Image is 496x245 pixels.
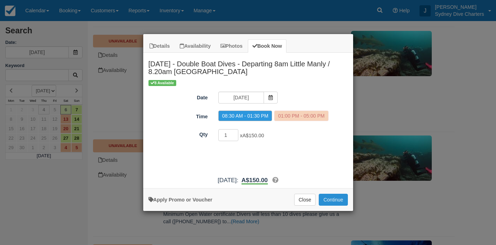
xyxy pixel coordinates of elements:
a: Details [145,39,174,53]
label: Date [143,92,213,101]
a: Photos [216,39,247,53]
a: Apply Voucher [148,197,212,203]
label: 01:00 PM - 05:00 PM [274,111,328,121]
span: x [240,133,264,138]
div: Item Modal [143,53,353,184]
a: Book Now [248,39,286,53]
button: Close [294,194,316,206]
span: 8 Available [148,80,176,86]
label: Time [143,111,213,120]
div: [DATE]: [143,176,353,185]
a: Availability [175,39,215,53]
span: A$150.00 [243,133,264,138]
input: Qty [218,129,239,141]
h2: [DATE] - Double Boat Dives - Departing 8am Little Manly / 8.20am [GEOGRAPHIC_DATA] [143,53,353,79]
button: Add to Booking [319,194,348,206]
span: A$150.00 [242,177,268,184]
label: Qty [143,128,213,138]
label: 08:30 AM - 01:30 PM [218,111,272,121]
